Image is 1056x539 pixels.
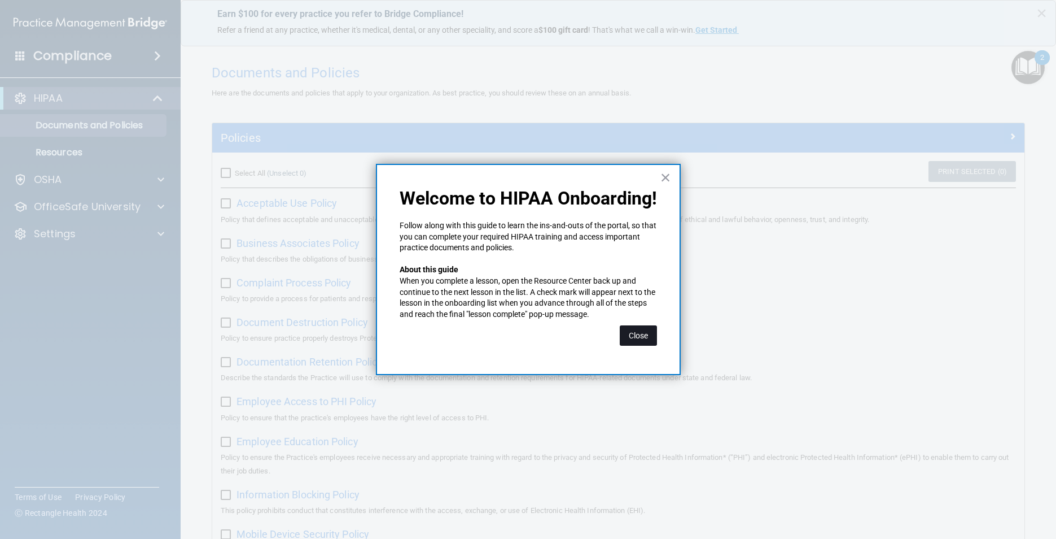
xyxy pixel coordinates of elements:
button: Close [620,325,657,346]
strong: About this guide [400,265,458,274]
button: Close [660,168,671,186]
p: Follow along with this guide to learn the ins-and-outs of the portal, so that you can complete yo... [400,220,657,254]
p: When you complete a lesson, open the Resource Center back up and continue to the next lesson in t... [400,276,657,320]
p: Welcome to HIPAA Onboarding! [400,188,657,209]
